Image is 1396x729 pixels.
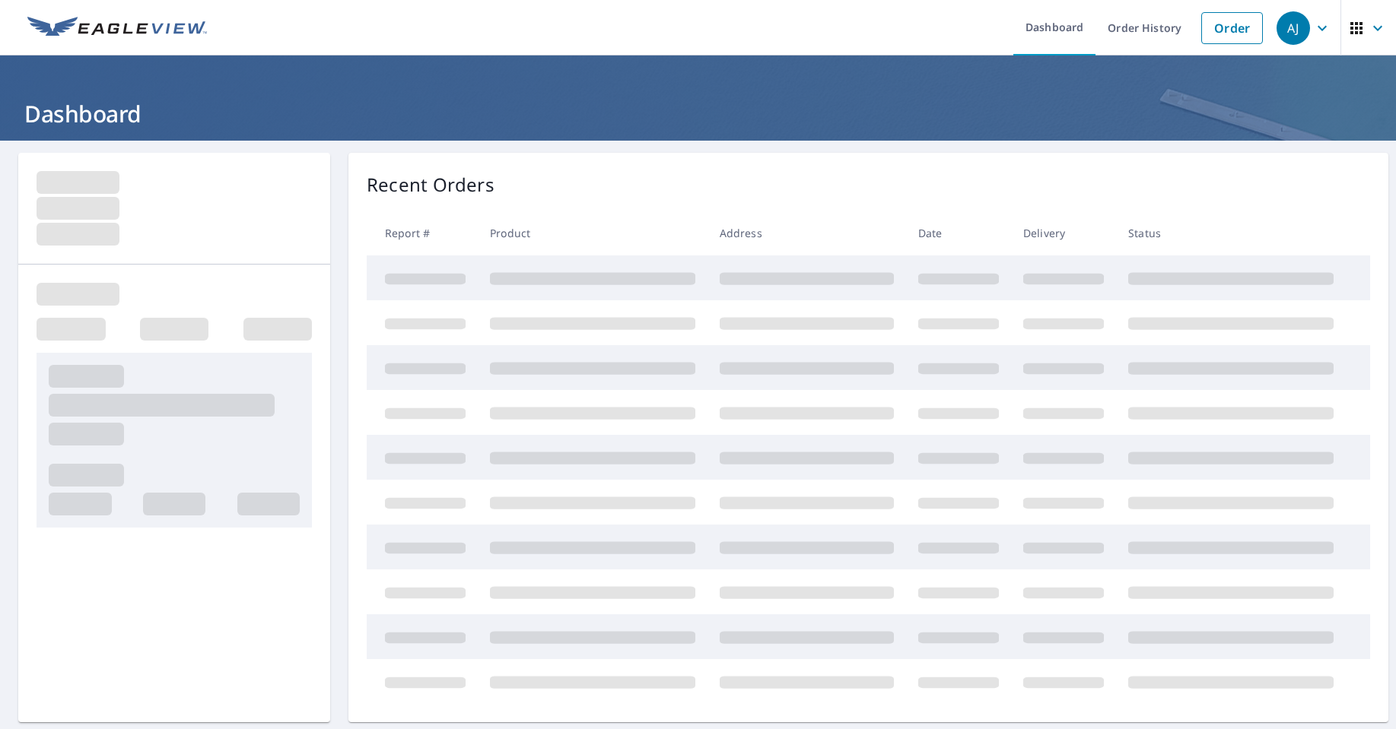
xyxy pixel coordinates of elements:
th: Delivery [1011,211,1116,255]
div: AJ [1277,11,1310,45]
h1: Dashboard [18,98,1378,129]
a: Order [1201,12,1263,44]
th: Address [708,211,906,255]
th: Status [1116,211,1346,255]
th: Product [478,211,708,255]
p: Recent Orders [367,171,494,198]
th: Report # [367,211,478,255]
th: Date [906,211,1011,255]
img: EV Logo [27,17,207,40]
